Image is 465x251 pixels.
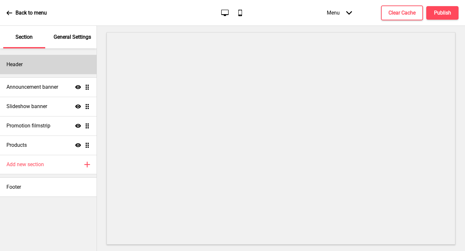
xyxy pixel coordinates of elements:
[426,6,459,20] button: Publish
[15,34,33,41] p: Section
[6,61,23,68] h4: Header
[15,9,47,16] p: Back to menu
[320,3,358,22] div: Menu
[388,9,416,16] h4: Clear Cache
[6,84,58,91] h4: Announcement banner
[434,9,451,16] h4: Publish
[54,34,91,41] p: General Settings
[381,5,423,20] button: Clear Cache
[6,4,47,22] a: Back to menu
[6,122,50,129] h4: Promotion filmstrip
[6,142,27,149] h4: Products
[6,103,47,110] h4: Slideshow banner
[6,161,44,168] h4: Add new section
[6,184,21,191] h4: Footer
